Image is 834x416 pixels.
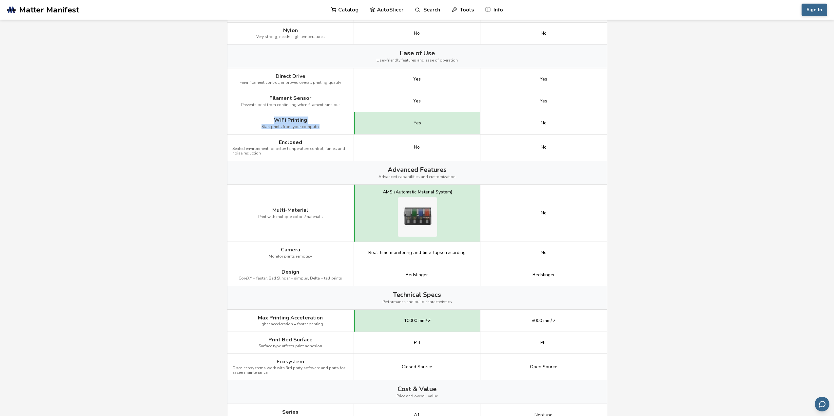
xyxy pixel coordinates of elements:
span: Matter Manifest [19,5,79,14]
span: Yes [540,77,547,82]
span: Ease of Use [399,49,435,57]
button: Send feedback via email [815,397,829,411]
span: Camera [281,247,300,253]
span: No [541,31,547,36]
span: 8000 mm/s² [532,318,555,323]
span: Direct Drive [276,73,305,79]
span: No [541,145,547,150]
span: Nylon [283,27,298,33]
span: Price and overall value [397,394,438,399]
span: Design [281,269,299,275]
span: Yes [414,120,421,126]
img: Bambu Lab A1 multi-material system [398,197,437,237]
span: Real-time monitoring and time-lapse recording [368,250,466,255]
span: Higher acceleration = faster printing [258,322,323,327]
span: Open Source [530,364,557,370]
span: No [541,120,547,126]
span: Closed Source [402,364,432,370]
span: Multi-Material [272,207,308,213]
span: Surface type affects print adhesion [259,344,322,349]
span: Prevents print from continuing when filament runs out [241,103,340,107]
span: Bedslinger [406,272,428,278]
span: WiFi Printing [274,117,307,123]
span: Advanced capabilities and customization [378,175,456,179]
span: Filament Sensor [269,95,311,101]
span: User-friendly features and ease of operation [377,58,458,63]
div: No [541,210,547,216]
span: Cost & Value [398,385,436,393]
span: Monitor prints remotely [269,254,312,259]
span: Max Printing Acceleration [258,315,323,321]
span: PEI [414,340,420,345]
span: PEI [540,340,547,345]
span: No [414,145,420,150]
button: Sign In [802,4,827,16]
span: Performance and build characteristics [382,300,452,304]
span: No [414,31,420,36]
span: Enclosed [279,139,302,145]
span: No [541,250,547,255]
span: Start prints from your computer [262,125,320,129]
span: Finer filament control, improves overall printing quality [240,81,341,85]
span: CoreXY = faster, Bed Slinger = simpler, Delta = tall prints [239,276,342,281]
span: Yes [413,77,421,82]
span: 10000 mm/s² [404,318,431,323]
span: Ecosystem [277,359,304,365]
div: AMS (Automatic Material System) [383,190,452,195]
span: Sealed environment for better temperature control, fumes and noise reduction [232,147,349,156]
span: Very strong, needs high temperatures [256,35,325,39]
span: Yes [413,99,421,104]
span: Print with multiple colors/materials [258,215,323,219]
span: Bedslinger [533,272,555,278]
span: Advanced Features [388,166,447,173]
span: Open ecosystems work with 3rd party software and parts for easier maintenance [232,366,349,375]
span: Print Bed Surface [268,337,313,343]
span: Technical Specs [393,291,441,298]
span: Series [282,409,299,415]
span: Yes [540,99,547,104]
